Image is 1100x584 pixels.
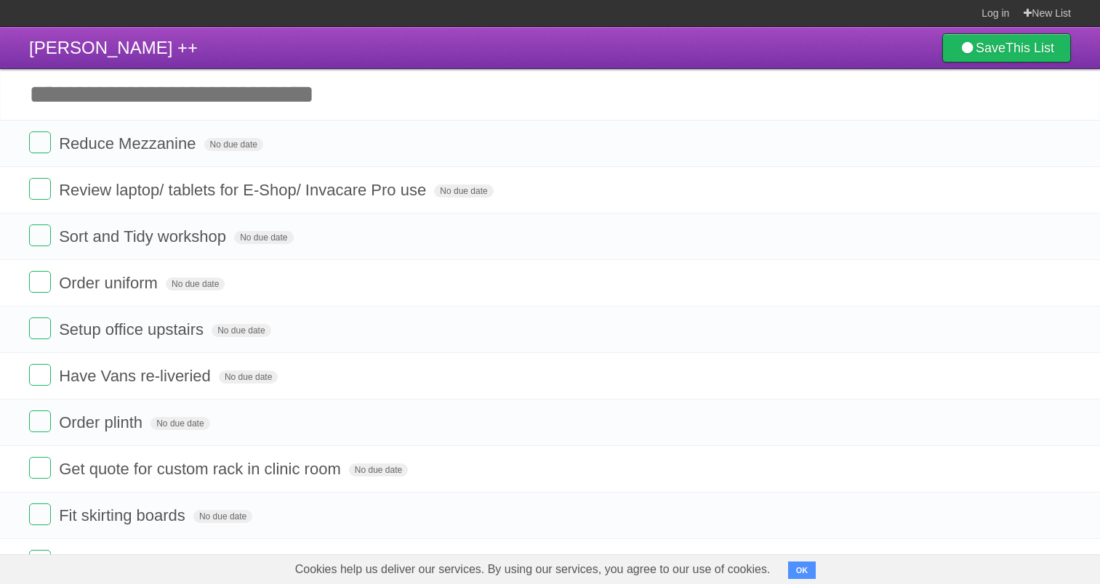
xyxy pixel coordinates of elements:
[59,134,199,153] span: Reduce Mezzanine
[29,271,51,293] label: Done
[29,410,51,432] label: Done
[29,503,51,525] label: Done
[166,277,225,291] span: No due date
[29,550,51,572] label: Done
[204,138,263,151] span: No due date
[59,227,230,246] span: Sort and Tidy workshop
[29,457,51,479] label: Done
[59,460,345,478] span: Get quote for custom rack in clinic room
[942,33,1071,62] a: SaveThis List
[59,413,146,431] span: Order plinth
[29,131,51,153] label: Done
[1005,41,1054,55] b: This List
[59,506,189,524] span: Fit skirting boards
[29,364,51,386] label: Done
[59,274,161,292] span: Order uniform
[349,463,408,476] span: No due date
[788,561,816,579] button: OK
[29,178,51,200] label: Done
[59,367,214,385] span: Have Vans re-liveried
[59,553,361,571] span: Touch up showroom walls (welcome area)
[29,38,198,57] span: [PERSON_NAME] ++
[434,184,493,198] span: No due date
[59,181,430,199] span: Review laptop/ tablets for E-Shop/ Invacare Pro use
[59,320,207,338] span: Setup office upstairs
[29,317,51,339] label: Done
[212,324,270,337] span: No due date
[150,417,209,430] span: No due date
[234,231,293,244] span: No due date
[219,370,278,384] span: No due date
[29,224,51,246] label: Done
[193,510,252,523] span: No due date
[281,555,785,584] span: Cookies help us deliver our services. By using our services, you agree to our use of cookies.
